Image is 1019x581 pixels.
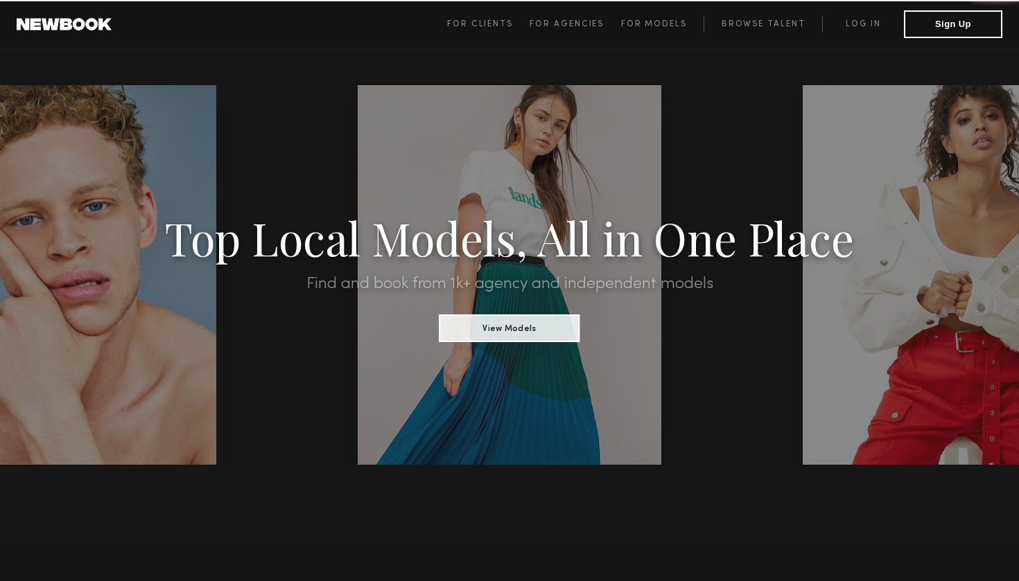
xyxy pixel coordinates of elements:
a: View Models [439,319,580,334]
a: Log in [822,16,904,33]
span: For Clients [447,20,513,28]
a: Browse Talent [704,16,822,33]
button: View Models [439,314,580,342]
span: For Models [621,20,687,28]
a: For Models [621,16,704,33]
button: Sign Up [904,10,1002,38]
span: For Agencies [530,20,604,28]
a: For Clients [447,16,530,33]
h2: Find and book from 1k+ agency and independent models [76,276,943,292]
h1: Top Local Models, All in One Place [76,216,943,259]
a: For Agencies [530,16,620,33]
